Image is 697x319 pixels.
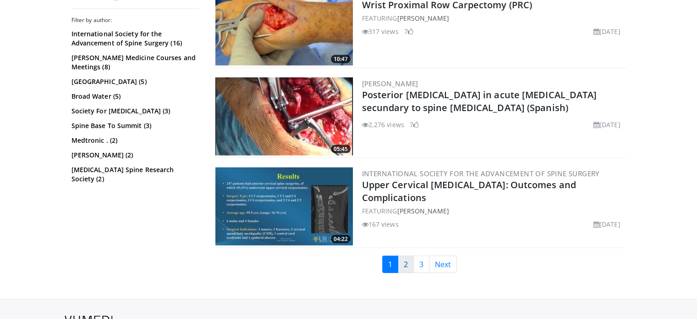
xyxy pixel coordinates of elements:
a: Medtronic . (2) [71,136,198,145]
span: 10:47 [331,55,351,63]
a: [MEDICAL_DATA] Spine Research Society (2) [71,165,198,184]
a: [PERSON_NAME] [397,14,449,22]
a: Upper Cervical [MEDICAL_DATA]: Outcomes and Complications [362,179,576,204]
a: [GEOGRAPHIC_DATA] (5) [71,77,198,86]
li: [DATE] [593,27,620,36]
div: FEATURING [362,13,624,23]
img: eWNh-8akTAF2kj8X4xMDoxOmdtO40mAx.300x170_q85_crop-smart_upscale.jpg [215,78,353,156]
a: Spine Base To Summit (3) [71,121,198,130]
a: Society For [MEDICAL_DATA] (3) [71,106,198,116]
a: 3 [413,256,429,273]
div: FEATURING [362,206,624,216]
a: Posterior [MEDICAL_DATA] in acute [MEDICAL_DATA] secundary to spine [MEDICAL_DATA] (Spanish) [362,89,597,114]
li: 167 views [362,219,399,229]
a: International Society for the Advancement of Spine Surgery [362,169,600,178]
li: [DATE] [593,120,620,129]
span: 04:22 [331,235,351,243]
a: [PERSON_NAME] [362,79,418,88]
a: 2 [398,256,414,273]
li: 317 views [362,27,399,36]
li: [DATE] [593,219,620,229]
img: c888d01f-1298-4ee3-9c92-a5ce27f2a383.300x170_q85_crop-smart_upscale.jpg [215,168,353,246]
span: 05:45 [331,145,351,153]
a: [PERSON_NAME] (2) [71,151,198,160]
li: 2,276 views [362,120,404,129]
li: 7 [404,27,413,36]
a: Broad Water (5) [71,92,198,101]
li: 7 [410,120,419,129]
a: Next [429,256,457,273]
a: [PERSON_NAME] Medicine Courses and Meetings (8) [71,53,198,72]
h3: Filter by author: [71,17,200,24]
a: 05:45 [215,78,353,156]
a: International Society for the Advancement of Spine Surgery (16) [71,29,198,48]
a: [PERSON_NAME] [397,207,449,215]
a: 1 [382,256,398,273]
nav: Search results pages [214,256,626,273]
a: 04:22 [215,168,353,246]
